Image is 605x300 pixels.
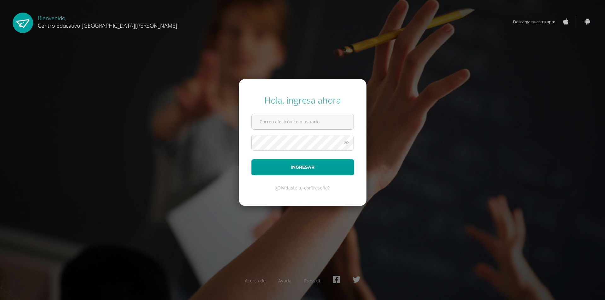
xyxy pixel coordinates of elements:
[38,22,177,29] span: Centro Educativo [GEOGRAPHIC_DATA][PERSON_NAME]
[245,278,266,284] a: Acerca de
[251,159,354,175] button: Ingresar
[251,94,354,106] div: Hola, ingresa ahora
[304,278,320,284] a: Presskit
[38,13,177,29] div: Bienvenido,
[275,185,330,191] a: ¿Olvidaste tu contraseña?
[252,114,354,129] input: Correo electrónico o usuario
[513,16,561,28] span: Descarga nuestra app:
[278,278,291,284] a: Ayuda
